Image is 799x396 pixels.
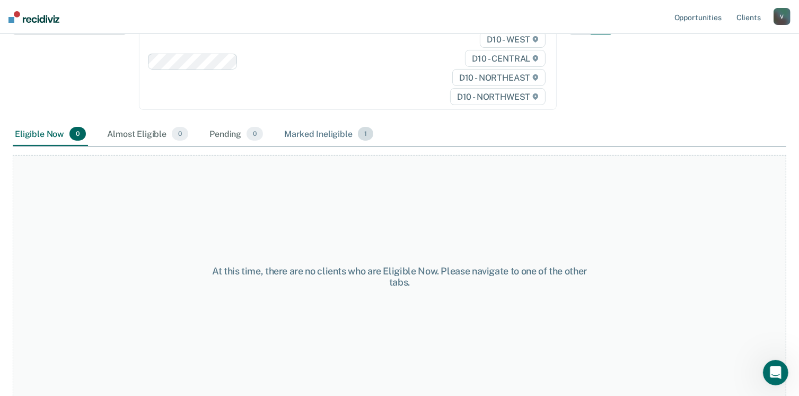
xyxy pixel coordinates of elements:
[480,31,546,48] span: D10 - WEST
[763,360,788,385] iframe: Intercom live chat
[282,123,375,146] div: Marked Ineligible1
[774,8,791,25] button: V
[465,50,546,67] span: D10 - CENTRAL
[452,69,546,86] span: D10 - NORTHEAST
[358,127,373,141] span: 1
[172,127,188,141] span: 0
[105,123,190,146] div: Almost Eligible0
[207,123,265,146] div: Pending0
[247,127,263,141] span: 0
[69,127,86,141] span: 0
[450,88,546,105] span: D10 - NORTHWEST
[206,265,593,288] div: At this time, there are no clients who are Eligible Now. Please navigate to one of the other tabs.
[8,11,59,23] img: Recidiviz
[13,123,88,146] div: Eligible Now0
